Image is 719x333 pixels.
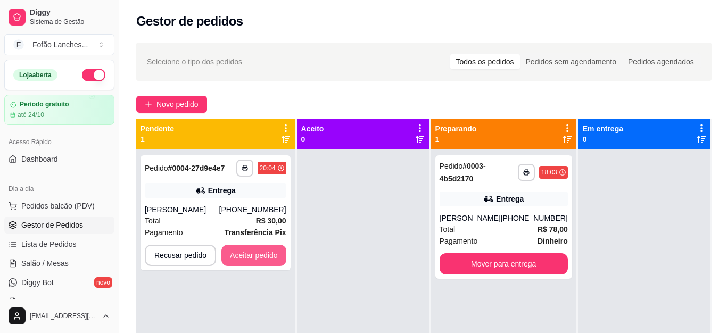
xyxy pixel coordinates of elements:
strong: Dinheiro [538,237,568,245]
div: Entrega [208,185,236,196]
span: Pedidos balcão (PDV) [21,201,95,211]
span: Total [440,223,456,235]
span: Pedido [145,164,168,172]
a: Gestor de Pedidos [4,217,114,234]
button: Select a team [4,34,114,55]
a: Diggy Botnovo [4,274,114,291]
span: Salão / Mesas [21,258,69,269]
article: Período gratuito [20,101,69,109]
span: plus [145,101,152,108]
strong: R$ 78,00 [538,225,568,234]
div: [PHONE_NUMBER] [219,204,286,215]
span: Sistema de Gestão [30,18,110,26]
span: Novo pedido [156,98,199,110]
div: 20:04 [260,164,276,172]
div: Dia a dia [4,180,114,197]
span: F [13,39,24,50]
p: Aceito [301,123,324,134]
span: Pedido [440,162,463,170]
p: Em entrega [583,123,623,134]
p: 0 [583,134,623,145]
div: Entrega [496,194,524,204]
button: Alterar Status [82,69,105,81]
span: KDS [21,296,37,307]
strong: R$ 30,00 [256,217,286,225]
span: Pagamento [440,235,478,247]
button: Mover para entrega [440,253,568,274]
span: Total [145,215,161,227]
button: Recusar pedido [145,245,216,266]
div: [PERSON_NAME] [145,204,219,215]
div: Pedidos agendados [622,54,700,69]
span: Gestor de Pedidos [21,220,83,230]
strong: # 0004-27d9e4e7 [168,164,225,172]
p: 1 [141,134,174,145]
h2: Gestor de pedidos [136,13,243,30]
a: Período gratuitoaté 24/10 [4,95,114,125]
button: Aceitar pedido [221,245,286,266]
button: [EMAIL_ADDRESS][DOMAIN_NAME] [4,303,114,329]
p: 0 [301,134,324,145]
div: Todos os pedidos [450,54,520,69]
span: Dashboard [21,154,58,164]
div: Pedidos sem agendamento [520,54,622,69]
button: Pedidos balcão (PDV) [4,197,114,214]
p: Preparando [435,123,477,134]
a: Dashboard [4,151,114,168]
div: [PHONE_NUMBER] [501,213,568,223]
div: Acesso Rápido [4,134,114,151]
div: [PERSON_NAME] [440,213,501,223]
div: 18:03 [541,168,557,177]
article: até 24/10 [18,111,44,119]
span: Lista de Pedidos [21,239,77,249]
a: DiggySistema de Gestão [4,4,114,30]
div: Fofão Lanches ... [32,39,88,50]
p: Pendente [141,123,174,134]
button: Novo pedido [136,96,207,113]
div: Loja aberta [13,69,57,81]
span: Pagamento [145,227,183,238]
a: Lista de Pedidos [4,236,114,253]
span: Diggy Bot [21,277,54,288]
span: Selecione o tipo dos pedidos [147,56,242,68]
span: Diggy [30,8,110,18]
a: KDS [4,293,114,310]
a: Salão / Mesas [4,255,114,272]
span: [EMAIL_ADDRESS][DOMAIN_NAME] [30,312,97,320]
p: 1 [435,134,477,145]
strong: # 0003-4b5d2170 [440,162,486,183]
strong: Transferência Pix [225,228,286,237]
